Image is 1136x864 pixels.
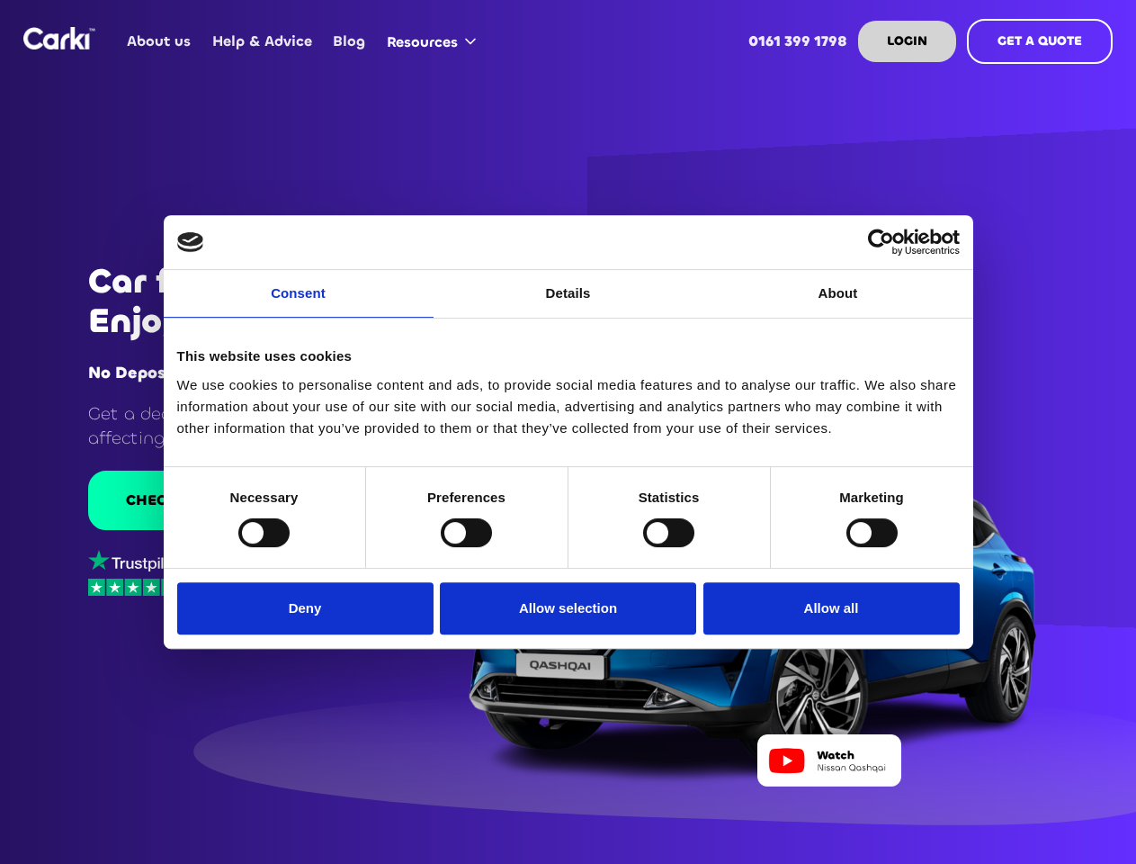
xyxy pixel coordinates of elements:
img: stars [88,579,178,596]
a: Details [434,270,703,318]
strong: LOGIN [887,32,927,49]
h1: Car finance sorted. Enjoy the ride! [88,262,491,341]
a: 0161 399 1798 [738,6,858,76]
img: logo [177,232,204,252]
strong: 0161 399 1798 [748,31,847,50]
a: About [703,270,973,318]
strong: No Deposit Needed. [88,362,250,383]
img: Logo [23,27,95,49]
a: About us [117,6,201,76]
a: Usercentrics Cookiebot - opens in a new window [802,229,960,256]
div: This website uses cookies [177,346,960,367]
div: Resources [376,7,494,76]
p: Get a decision in just 20 seconds* without affecting your credit score [88,401,491,451]
button: Allow selection [440,582,696,634]
strong: Statistics [639,490,700,505]
img: trustpilot [88,550,178,572]
a: Help & Advice [201,6,322,76]
strong: Necessary [230,490,299,505]
strong: Marketing [839,490,904,505]
div: Resources [387,32,458,52]
div: CHECK MY ELIGIBILITY [126,490,294,510]
a: LOGIN [858,21,956,62]
a: Consent [164,270,434,318]
a: CHECK MY ELIGIBILITY [88,471,332,530]
strong: Preferences [427,490,505,505]
a: home [23,27,95,49]
div: We use cookies to personalise content and ads, to provide social media features and to analyse ou... [177,374,960,439]
strong: GET A QUOTE [997,32,1082,49]
a: GET A QUOTE [967,19,1113,64]
a: Blog [323,6,376,76]
button: Allow all [703,582,960,634]
button: Deny [177,582,434,634]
